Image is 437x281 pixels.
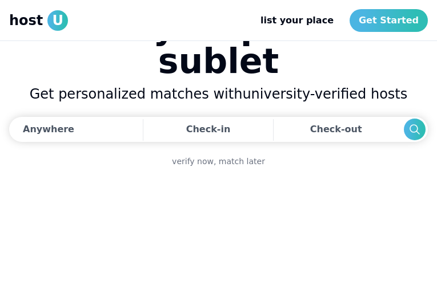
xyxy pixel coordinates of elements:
[251,9,428,32] nav: Main
[9,10,428,78] h1: Find your perfect sublet
[9,11,43,30] span: host
[9,117,428,142] div: Dates trigger
[251,9,343,32] a: list your place
[350,9,428,32] a: Get Started
[9,117,139,142] button: Anywhere
[186,118,231,141] div: Check-in
[9,85,428,103] h2: Get personalized matches with university-verified hosts
[172,156,265,167] a: verify now, match later
[47,10,68,31] span: U
[9,10,68,31] a: hostU
[404,119,426,140] button: Search
[23,123,74,136] div: Anywhere
[310,118,367,141] div: Check-out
